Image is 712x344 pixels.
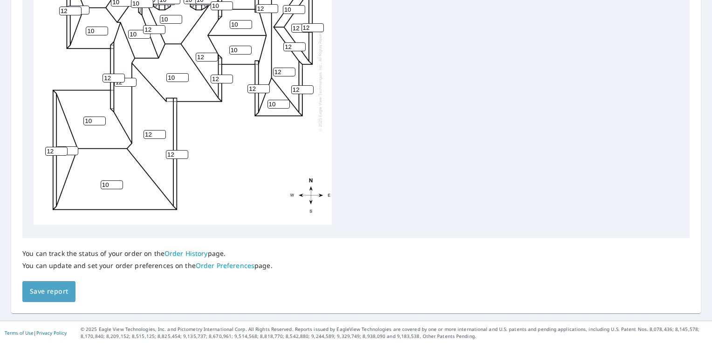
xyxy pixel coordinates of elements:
a: Order History [164,249,208,258]
a: Order Preferences [196,261,254,270]
p: You can track the status of your order on the page. [22,249,273,258]
p: © 2025 Eagle View Technologies, Inc. and Pictometry International Corp. All Rights Reserved. Repo... [81,326,707,340]
a: Privacy Policy [36,330,67,336]
button: Save report [22,281,75,302]
p: | [5,330,67,336]
span: Save report [30,286,68,297]
p: You can update and set your order preferences on the page. [22,261,273,270]
a: Terms of Use [5,330,34,336]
